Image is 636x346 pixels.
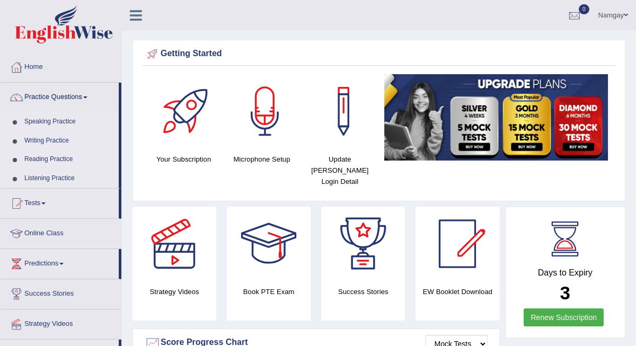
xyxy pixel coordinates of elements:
h4: Microphone Setup [228,154,295,165]
span: 0 [579,4,589,14]
a: Home [1,52,121,79]
a: Strategy Videos [1,309,121,336]
a: Practice Questions [1,83,119,109]
h4: Success Stories [321,286,405,297]
div: Getting Started [145,46,613,62]
a: Renew Subscription [524,308,604,326]
h4: EW Booklet Download [416,286,499,297]
a: Success Stories [1,279,121,306]
h4: Days to Expiry [517,268,614,278]
a: Predictions [1,249,119,276]
a: Reading Practice [20,150,119,169]
a: Tests [1,189,119,215]
a: Listening Practice [20,169,119,188]
h4: Update [PERSON_NAME] Login Detail [306,154,374,187]
a: Speaking Practice [20,112,119,131]
a: Online Class [1,219,121,245]
h4: Your Subscription [150,154,217,165]
a: Writing Practice [20,131,119,150]
h4: Strategy Videos [132,286,216,297]
h4: Book PTE Exam [227,286,311,297]
img: small5.jpg [384,74,608,161]
b: 3 [560,282,570,303]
